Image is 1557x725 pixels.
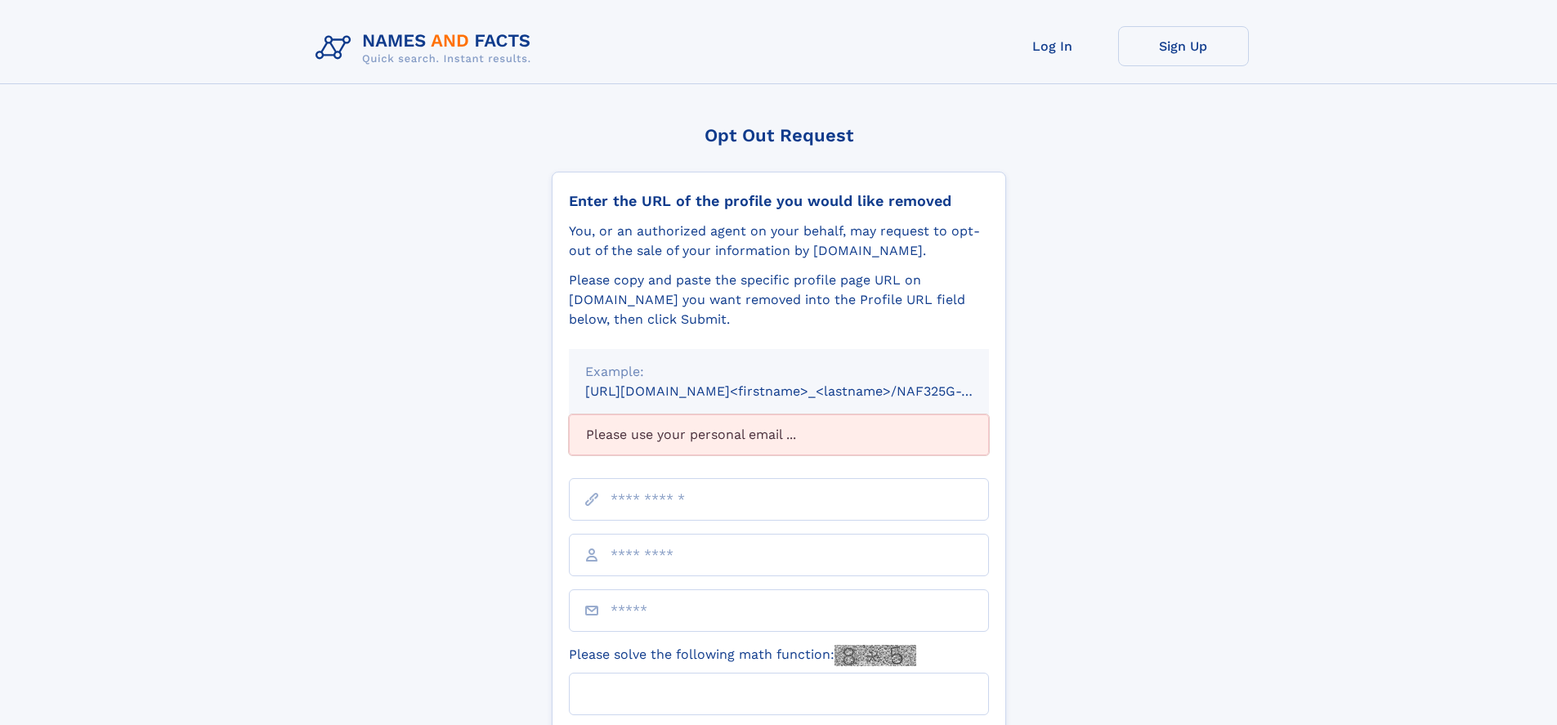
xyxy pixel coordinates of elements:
div: Example: [585,362,973,382]
div: You, or an authorized agent on your behalf, may request to opt-out of the sale of your informatio... [569,222,989,261]
small: [URL][DOMAIN_NAME]<firstname>_<lastname>/NAF325G-xxxxxxxx [585,383,1020,399]
div: Enter the URL of the profile you would like removed [569,192,989,210]
label: Please solve the following math function: [569,645,916,666]
a: Log In [987,26,1118,66]
a: Sign Up [1118,26,1249,66]
div: Please copy and paste the specific profile page URL on [DOMAIN_NAME] you want removed into the Pr... [569,271,989,329]
div: Please use your personal email ... [569,414,989,455]
img: Logo Names and Facts [309,26,544,70]
div: Opt Out Request [552,125,1006,145]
